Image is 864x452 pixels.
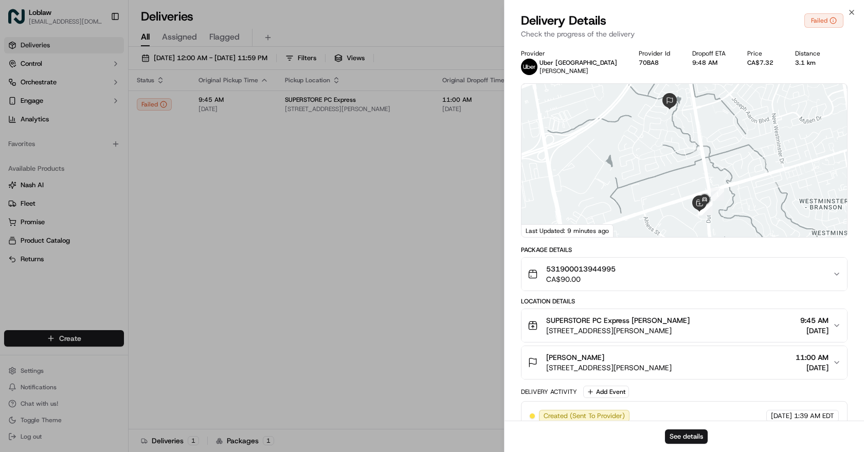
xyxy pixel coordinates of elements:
div: 3 [698,202,712,215]
img: Nash [10,10,31,31]
span: • [88,187,92,195]
span: 1:39 AM EDT [794,411,834,421]
span: [DATE] [94,159,115,168]
div: Distance [795,49,825,58]
img: Loblaw 12 agents [10,150,27,166]
span: [STREET_ADDRESS][PERSON_NAME] [546,326,690,336]
img: 1738778727109-b901c2ba-d612-49f7-a14d-d897ce62d23f [22,98,40,117]
div: 1 [711,188,724,201]
div: We're available if you need us! [46,109,141,117]
span: 531900013944995 [546,264,616,274]
div: Dropoff ETA [692,49,731,58]
a: 📗Knowledge Base [6,226,83,244]
div: Package Details [521,246,848,254]
div: 📗 [10,231,19,239]
div: Provider [521,49,622,58]
img: Loblaw 12 agents [10,177,27,194]
span: [DATE] [800,326,829,336]
span: SUPERSTORE PC Express [PERSON_NAME] [546,315,690,326]
div: 9:48 AM [692,59,731,67]
span: CA$90.00 [546,274,616,284]
button: [PERSON_NAME][STREET_ADDRESS][PERSON_NAME]11:00 AM[DATE] [521,346,847,379]
p: Uber [GEOGRAPHIC_DATA] [539,59,617,67]
div: Provider Id [639,49,675,58]
span: 9:45 AM [800,315,829,326]
button: See all [159,132,187,144]
span: Knowledge Base [21,230,79,240]
div: 💻 [87,231,95,239]
p: Check the progress of the delivery [521,29,848,39]
span: [DATE] [771,411,792,421]
a: Powered byPylon [73,255,124,263]
span: 11:00 AM [796,352,829,363]
span: Loblaw 12 agents [32,159,86,168]
div: 3.1 km [795,59,825,67]
div: Price [747,49,779,58]
span: API Documentation [97,230,165,240]
span: • [88,159,92,168]
span: [STREET_ADDRESS][PERSON_NAME] [546,363,672,373]
button: 531900013944995CA$90.00 [521,258,847,291]
button: SUPERSTORE PC Express [PERSON_NAME][STREET_ADDRESS][PERSON_NAME]9:45 AM[DATE] [521,309,847,342]
div: 6 [698,202,711,215]
span: Loblaw 12 agents [32,187,86,195]
button: Start new chat [175,101,187,114]
button: See details [665,429,708,444]
a: 💻API Documentation [83,226,169,244]
span: [DATE] [94,187,115,195]
span: Delivery Details [521,12,606,29]
button: 70BA8 [639,59,659,67]
button: Add Event [583,386,629,398]
span: [DATE] [796,363,829,373]
span: [PERSON_NAME] [539,67,588,75]
div: CA$7.32 [747,59,779,67]
div: Start new chat [46,98,169,109]
button: Failed [804,13,843,28]
div: Past conversations [10,134,69,142]
img: 1736555255976-a54dd68f-1ca7-489b-9aae-adbdc363a1c4 [10,98,29,117]
div: Last Updated: 9 minutes ago [521,224,614,237]
input: Got a question? Start typing here... [27,66,185,77]
img: uber-new-logo.jpeg [521,59,537,75]
span: Pylon [102,255,124,263]
div: Delivery Activity [521,388,577,396]
span: [PERSON_NAME] [546,352,604,363]
span: Created (Sent To Provider) [544,411,625,421]
p: Welcome 👋 [10,41,187,58]
div: Location Details [521,297,848,305]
